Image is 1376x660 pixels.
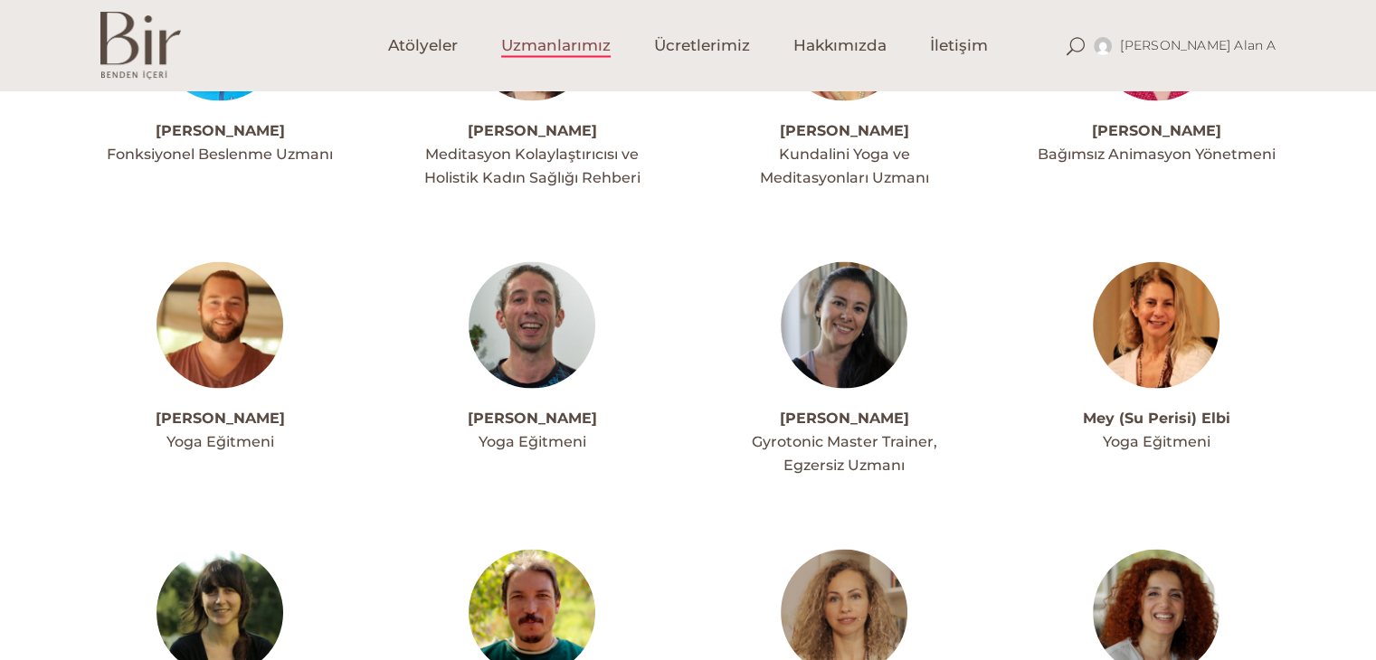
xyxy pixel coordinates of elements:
span: Atölyeler [388,35,458,56]
span: Yoga Eğitmeni [1103,432,1210,449]
span: Kundalini Yoga ve Meditasyonları Uzmanı [760,145,929,185]
a: [PERSON_NAME] [780,409,909,426]
span: Bağımsız Animasyon Yönetmeni [1038,145,1276,162]
span: Meditasyon Kolaylaştırıcısı ve Holistik Kadın Sağlığı Rehberi [424,145,641,185]
img: merveprofilfoto-300x300.jpg [781,261,907,388]
img: Mey_Elbi_001_copy-300x300.jpg [1093,261,1219,388]
span: Hakkımızda [793,35,887,56]
a: [PERSON_NAME] [468,409,597,426]
a: [PERSON_NAME] [156,121,285,138]
a: [PERSON_NAME] [780,121,909,138]
a: [PERSON_NAME] [1092,121,1221,138]
img: mertprofil-300x300.jpg [469,261,595,388]
span: Fonksiyonel Beslenme Uzmanı [107,145,333,162]
span: Ücretlerimiz [654,35,750,56]
span: [PERSON_NAME] alan a [1120,37,1276,53]
a: [PERSON_NAME] [468,121,597,138]
span: Uzmanlarımız [501,35,611,56]
span: İletişim [930,35,988,56]
a: Mey (Su Perisi) Elbi [1083,409,1230,426]
span: Yoga Eğitmeni [166,432,274,449]
span: Yoga Eğitmeni [479,432,586,449]
img: Marcel-martin_ss_copy-300x300.jpg [157,261,283,388]
a: [PERSON_NAME] [156,409,285,426]
span: Gyrotonic Master Trainer, Egzersiz Uzmanı [752,432,937,473]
